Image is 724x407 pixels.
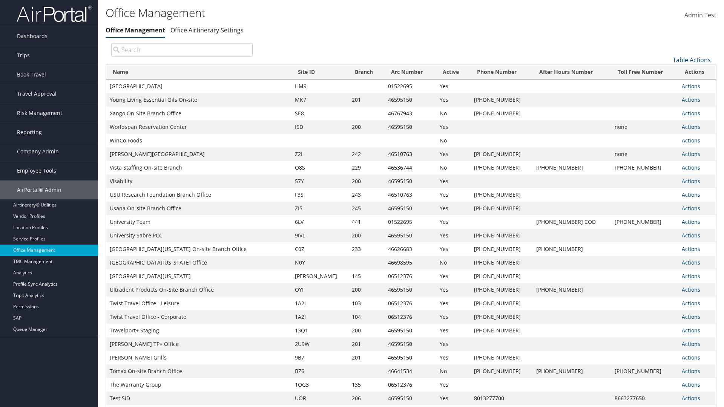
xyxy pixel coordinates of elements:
[436,378,470,392] td: Yes
[291,107,348,120] td: SE8
[106,174,291,188] td: Visability
[384,215,436,229] td: 01522695
[470,283,532,297] td: [PHONE_NUMBER]
[291,120,348,134] td: I5D
[291,161,348,174] td: Q8S
[682,300,700,307] a: Actions
[384,283,436,297] td: 46595150
[291,147,348,161] td: Z2I
[384,269,436,283] td: 06512376
[436,337,470,351] td: Yes
[470,256,532,269] td: [PHONE_NUMBER]
[348,65,384,80] th: Branch: activate to sort column ascending
[436,242,470,256] td: Yes
[682,395,700,402] a: Actions
[291,93,348,107] td: MK7
[348,324,384,337] td: 200
[384,351,436,364] td: 46595150
[532,215,611,229] td: [PHONE_NUMBER] COD
[436,229,470,242] td: Yes
[384,229,436,242] td: 46595150
[611,65,678,80] th: Toll Free Number: activate to sort column ascending
[291,351,348,364] td: 9B7
[348,161,384,174] td: 229
[291,215,348,229] td: 6LV
[106,202,291,215] td: Usana On-site Branch Office
[470,242,532,256] td: [PHONE_NUMBER]
[436,174,470,188] td: Yes
[106,283,291,297] td: Ultradent Products On-Site Branch Office
[682,245,700,252] a: Actions
[291,65,348,80] th: Site ID: activate to sort column ascending
[470,297,532,310] td: [PHONE_NUMBER]
[348,229,384,242] td: 200
[348,378,384,392] td: 135
[384,337,436,351] td: 46595150
[436,324,470,337] td: Yes
[291,202,348,215] td: ZI5
[470,392,532,405] td: 8013277700
[682,232,700,239] a: Actions
[436,256,470,269] td: No
[348,202,384,215] td: 245
[106,188,291,202] td: USU Research Foundation Branch Office
[384,120,436,134] td: 46595150
[384,80,436,93] td: 01522695
[673,56,711,64] a: Table Actions
[682,218,700,225] a: Actions
[470,65,532,80] th: Phone Number: activate to sort column ascending
[682,327,700,334] a: Actions
[436,65,470,80] th: Active: activate to sort column ascending
[436,364,470,378] td: No
[611,161,678,174] td: [PHONE_NUMBER]
[611,364,678,378] td: [PHONE_NUMBER]
[348,242,384,256] td: 233
[384,202,436,215] td: 46595150
[436,392,470,405] td: Yes
[106,351,291,364] td: [PERSON_NAME] Grills
[291,378,348,392] td: 1QG3
[384,65,436,80] th: Arc Number: activate to sort column ascending
[682,340,700,347] a: Actions
[384,174,436,188] td: 46595150
[291,364,348,378] td: BZ6
[684,4,716,27] a: Admin Test
[291,174,348,188] td: 57Y
[106,134,291,147] td: WinCo Foods
[532,283,611,297] td: [PHONE_NUMBER]
[682,137,700,144] a: Actions
[106,364,291,378] td: Tomax On-site Branch Office
[106,269,291,283] td: [GEOGRAPHIC_DATA][US_STATE]
[384,242,436,256] td: 46626683
[436,283,470,297] td: Yes
[470,364,532,378] td: [PHONE_NUMBER]
[106,161,291,174] td: Vista Staffing On-site Branch
[17,142,59,161] span: Company Admin
[682,164,700,171] a: Actions
[348,297,384,310] td: 103
[436,269,470,283] td: Yes
[17,181,61,199] span: AirPortal® Admin
[106,242,291,256] td: [GEOGRAPHIC_DATA][US_STATE] On-site Branch Office
[111,43,253,57] input: Search
[106,378,291,392] td: The Warranty Group
[348,120,384,134] td: 200
[682,96,700,103] a: Actions
[348,215,384,229] td: 441
[17,5,92,23] img: airportal-logo.png
[291,242,348,256] td: C0Z
[106,256,291,269] td: [GEOGRAPHIC_DATA][US_STATE] Office
[106,215,291,229] td: University Team
[384,392,436,405] td: 46595150
[106,229,291,242] td: University Sabre PCC
[684,11,716,19] span: Admin Test
[384,378,436,392] td: 06512376
[348,188,384,202] td: 243
[470,229,532,242] td: [PHONE_NUMBER]
[291,80,348,93] td: HM9
[106,310,291,324] td: Twist Travel Office - Corporate
[384,310,436,324] td: 06512376
[384,256,436,269] td: 46698595
[436,120,470,134] td: Yes
[348,93,384,107] td: 201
